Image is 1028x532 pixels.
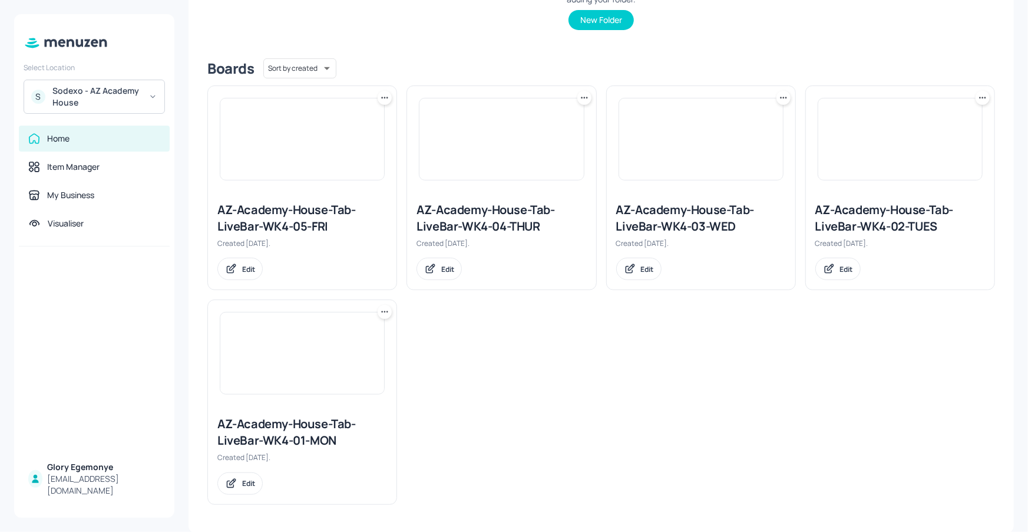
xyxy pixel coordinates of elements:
img: 2025-06-11-1749650955067r4sdjn1utn.jpeg [818,98,982,180]
div: Glory Egemonye [47,461,160,473]
img: 2025-06-11-1749650955067r4sdjn1utn.jpeg [619,98,783,180]
div: Edit [242,264,255,274]
div: Item Manager [47,161,100,173]
button: New Folder [568,10,634,30]
div: Edit [242,478,255,488]
div: Select Location [24,63,165,73]
img: 2025-06-11-1749650955067r4sdjn1utn.jpeg [220,313,384,394]
img: 2025-06-11-1749650955067r4sdjn1utn.jpeg [419,98,583,180]
div: Created [DATE]. [217,238,387,248]
div: Created [DATE]. [217,452,387,462]
img: 2025-06-11-1749650955067r4sdjn1utn.jpeg [220,98,384,180]
div: Edit [840,264,853,274]
div: Sort by created [263,57,336,80]
div: AZ-Academy-House-Tab-LiveBar-WK4-05-FRI [217,202,387,235]
div: Created [DATE]. [417,238,586,248]
div: AZ-Academy-House-Tab-LiveBar-WK4-02-TUES [815,202,985,235]
div: Created [DATE]. [616,238,786,248]
div: Visualiser [48,218,84,229]
div: Boards [207,59,254,78]
div: Sodexo - AZ Academy House [52,85,141,109]
div: AZ-Academy-House-Tab-LiveBar-WK4-03-WED [616,202,786,235]
div: AZ-Academy-House-Tab-LiveBar-WK4-01-MON [217,416,387,449]
div: Edit [641,264,654,274]
div: [EMAIL_ADDRESS][DOMAIN_NAME] [47,473,160,497]
div: My Business [47,189,94,201]
div: AZ-Academy-House-Tab-LiveBar-WK4-04-THUR [417,202,586,235]
div: Home [47,133,70,145]
div: Created [DATE]. [815,238,985,248]
div: Edit [441,264,454,274]
div: S [31,90,45,104]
